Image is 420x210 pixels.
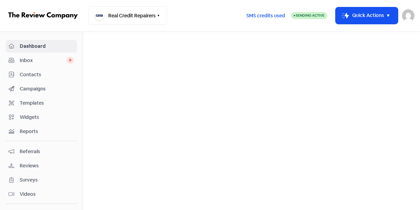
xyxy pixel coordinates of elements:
a: Templates [6,97,77,110]
span: Campaigns [20,85,74,93]
a: Contacts [6,68,77,81]
a: Videos [6,188,77,201]
span: Contacts [20,71,74,78]
a: Reports [6,125,77,138]
span: Templates [20,99,74,107]
span: 0 [66,57,74,64]
button: Real Credit Repairers [89,6,167,25]
a: SMS credits used [240,11,291,19]
span: Videos [20,191,74,198]
a: Inbox 0 [6,54,77,67]
a: Campaigns [6,82,77,95]
a: Widgets [6,111,77,124]
a: Dashboard [6,40,77,53]
span: SMS credits used [246,12,285,19]
span: Referrals [20,148,74,155]
a: Reviews [6,159,77,172]
span: Reviews [20,162,74,169]
span: Sending Active [296,13,325,18]
span: Surveys [20,176,74,184]
img: User [402,9,414,22]
a: Surveys [6,174,77,186]
a: Referrals [6,145,77,158]
button: Quick Actions [336,7,398,24]
span: Reports [20,128,74,135]
span: Widgets [20,114,74,121]
span: Inbox [20,57,66,64]
span: Dashboard [20,43,74,50]
a: Sending Active [291,11,327,20]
